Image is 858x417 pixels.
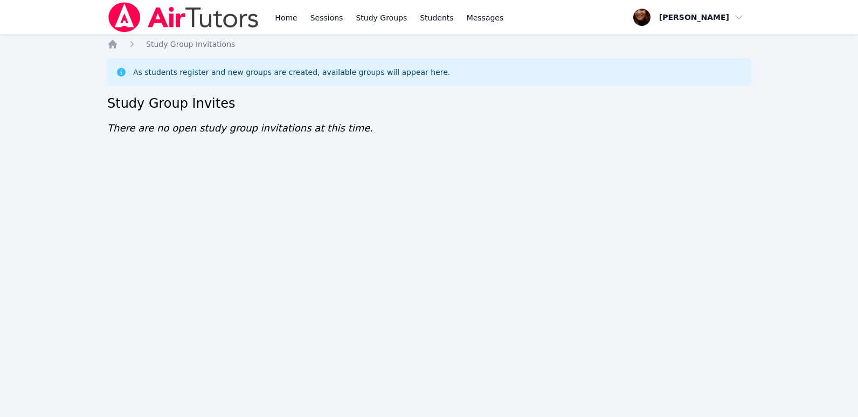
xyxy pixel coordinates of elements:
[107,122,373,134] span: There are no open study group invitations at this time.
[133,67,450,78] div: As students register and new groups are created, available groups will appear here.
[146,40,235,48] span: Study Group Invitations
[467,12,504,23] span: Messages
[107,2,260,32] img: Air Tutors
[107,95,751,112] h2: Study Group Invites
[146,39,235,50] a: Study Group Invitations
[107,39,751,50] nav: Breadcrumb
